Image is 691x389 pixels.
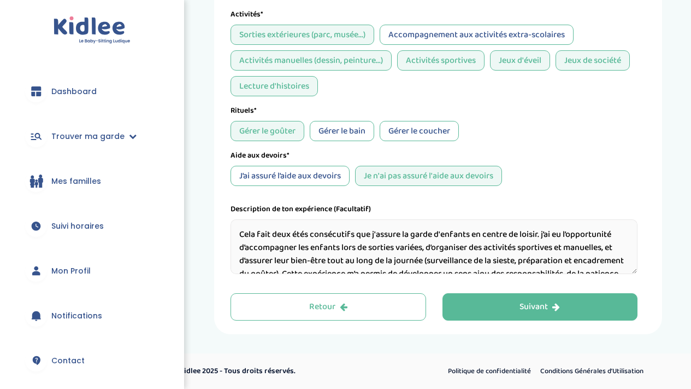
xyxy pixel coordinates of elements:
label: Aide aux devoirs* [231,150,290,161]
div: Suivant [519,301,560,313]
div: Gérer le bain [310,121,374,141]
img: logo.svg [54,16,131,44]
label: Rituels* [231,105,257,117]
div: Gérer le goûter [231,121,304,141]
div: Jeux d'éveil [490,50,550,71]
a: Contact [16,341,168,380]
a: Suivi horaires [16,206,168,246]
span: Dashboard [51,86,97,97]
div: Jeux de société [556,50,630,71]
a: Mes familles [16,161,168,201]
span: Mon Profil [51,265,91,277]
span: Notifications [51,310,102,322]
a: Trouver ma garde [16,117,168,156]
label: Activités* [231,9,263,20]
span: Suivi horaires [51,220,104,232]
div: Activités sportives [397,50,485,71]
div: Sorties extérieures (parc, musée...) [231,25,374,45]
label: Description de ton expérience (Facultatif) [231,204,371,215]
div: Je n'ai pas assuré l'aide aux devoirs [355,166,502,186]
div: Gérer le coucher [380,121,459,141]
span: Contact [51,355,85,367]
p: © Kidlee 2025 - Tous droits réservés. [173,365,392,377]
a: Politique de confidentialité [444,364,535,379]
div: J’ai assuré l’aide aux devoirs [231,166,350,186]
a: Mon Profil [16,251,168,291]
span: Trouver ma garde [51,131,125,142]
a: Notifications [16,296,168,335]
button: Retour [231,293,426,321]
div: Lecture d'histoires [231,76,318,96]
span: Mes familles [51,176,101,187]
div: Accompagnement aux activités extra-scolaires [380,25,574,45]
button: Suivant [442,293,638,321]
a: Conditions Générales d’Utilisation [536,364,647,379]
div: Retour [309,301,347,313]
a: Dashboard [16,72,168,111]
div: Activités manuelles (dessin, peinture...) [231,50,392,71]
